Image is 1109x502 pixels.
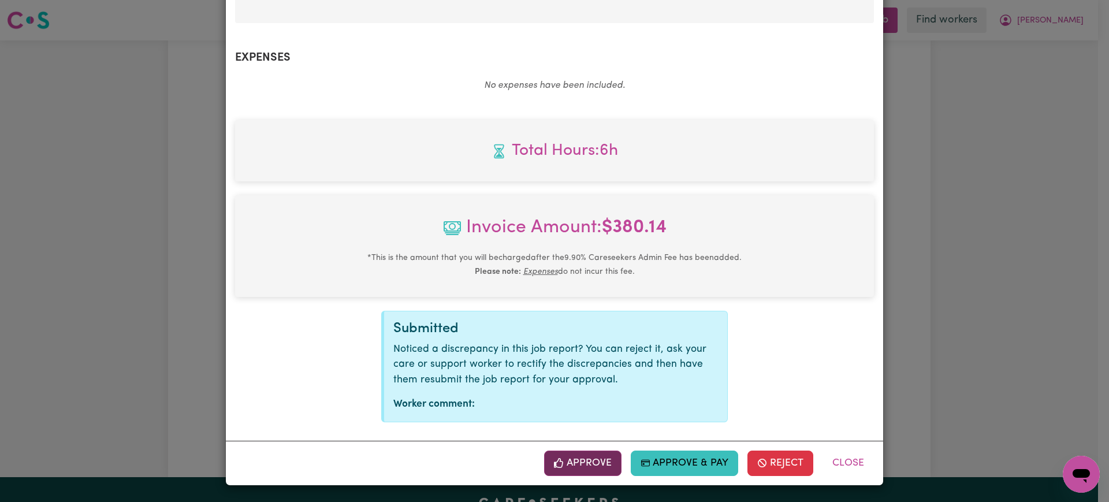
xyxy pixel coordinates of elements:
[235,51,874,65] h2: Expenses
[367,254,742,276] small: This is the amount that you will be charged after the 9.90 % Careseekers Admin Fee has been added...
[475,267,521,276] b: Please note:
[393,342,718,388] p: Noticed a discrepancy in this job report? You can reject it, ask your care or support worker to r...
[484,81,625,90] em: No expenses have been included.
[747,451,813,476] button: Reject
[544,451,622,476] button: Approve
[823,451,874,476] button: Close
[1063,456,1100,493] iframe: Button to launch messaging window
[393,322,459,336] span: Submitted
[244,139,865,163] span: Total hours worked: 6 hours
[393,399,475,409] strong: Worker comment:
[523,267,558,276] u: Expenses
[602,218,667,237] b: $ 380.14
[631,451,739,476] button: Approve & Pay
[244,214,865,251] span: Invoice Amount:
